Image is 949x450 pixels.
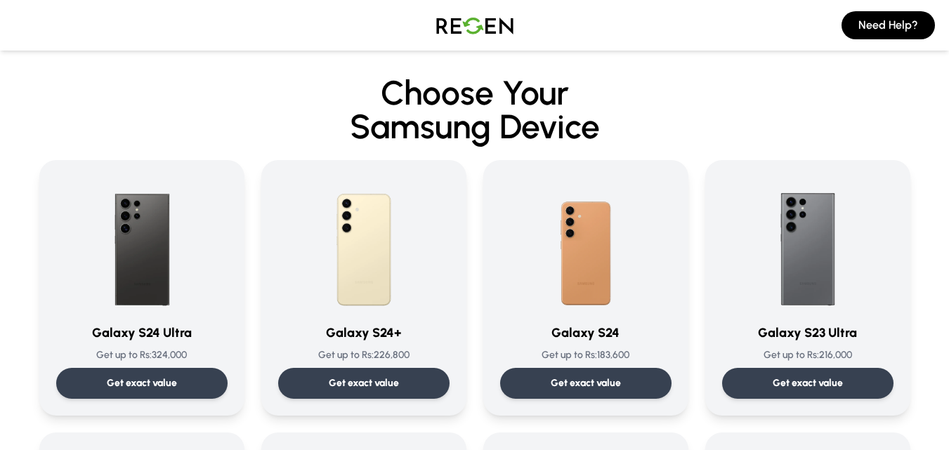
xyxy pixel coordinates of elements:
p: Get exact value [773,376,843,390]
h3: Galaxy S23 Ultra [722,323,894,343]
img: Galaxy S24+ [296,177,431,312]
h3: Galaxy S24 [500,323,672,343]
p: Get up to Rs: 324,000 [56,348,228,362]
p: Get up to Rs: 183,600 [500,348,672,362]
span: Samsung Device [39,110,910,143]
p: Get up to Rs: 216,000 [722,348,894,362]
img: Galaxy S24 [518,177,653,312]
img: Logo [426,6,524,45]
span: Choose Your [381,72,569,113]
p: Get exact value [551,376,621,390]
p: Get up to Rs: 226,800 [278,348,450,362]
h3: Galaxy S24 Ultra [56,323,228,343]
p: Get exact value [107,376,177,390]
img: Galaxy S24 Ultra [74,177,209,312]
h3: Galaxy S24+ [278,323,450,343]
p: Get exact value [329,376,399,390]
button: Need Help? [842,11,935,39]
img: Galaxy S23 Ultra [740,177,875,312]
